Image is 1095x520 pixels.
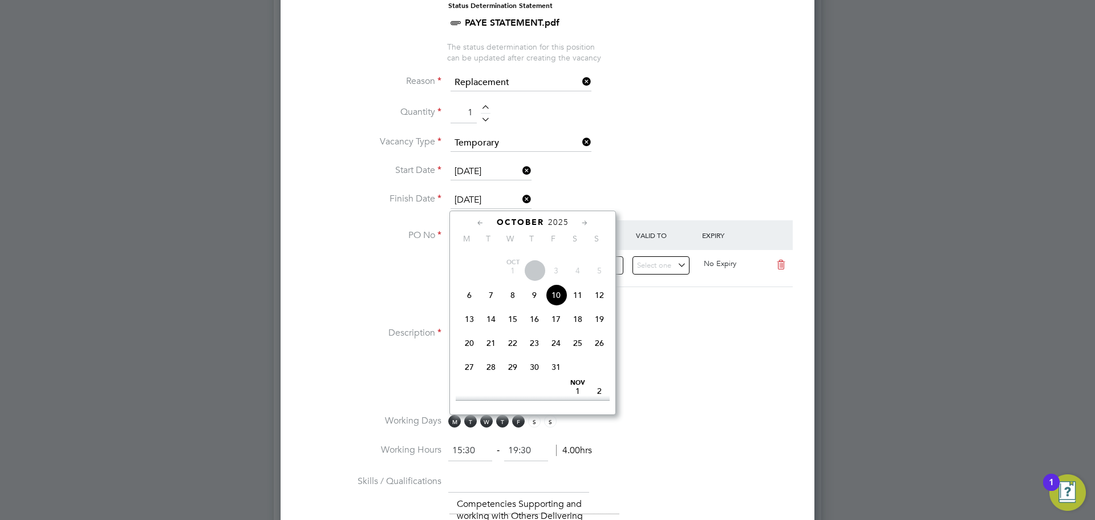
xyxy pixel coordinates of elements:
[480,284,502,306] span: 7
[299,193,441,205] label: Finish Date
[299,75,441,87] label: Reason
[512,415,525,428] span: F
[451,74,591,91] input: Select one
[524,260,545,281] span: 2
[704,259,736,268] span: No Expiry
[564,233,586,244] span: S
[548,217,569,227] span: 2025
[448,441,492,461] input: 08:00
[632,256,690,275] input: Select one
[502,260,524,265] span: Oct
[556,445,592,456] span: 4.00hrs
[545,356,567,378] span: 31
[1049,474,1086,511] button: Open Resource Center, 1 new notification
[465,17,559,28] a: PAYE STATEMENT.pdf
[464,415,477,428] span: T
[544,415,557,428] span: S
[299,327,441,339] label: Description
[502,284,524,306] span: 8
[542,233,564,244] span: F
[451,192,532,209] input: Select one
[299,106,441,118] label: Quantity
[524,308,545,330] span: 16
[567,380,589,402] span: 1
[299,415,441,427] label: Working Days
[456,233,477,244] span: M
[477,233,499,244] span: T
[589,284,610,306] span: 12
[502,356,524,378] span: 29
[567,380,589,386] span: Nov
[299,229,441,241] label: PO No
[459,332,480,354] span: 20
[499,233,521,244] span: W
[699,225,766,245] div: Expiry
[447,42,601,62] span: The status determination for this position can be updated after creating the vacancy
[589,308,610,330] span: 19
[589,260,610,281] span: 5
[496,415,509,428] span: T
[504,441,548,461] input: 17:00
[480,356,502,378] span: 28
[528,415,541,428] span: S
[480,308,502,330] span: 14
[497,217,544,227] span: October
[459,284,480,306] span: 6
[502,260,524,281] span: 1
[1049,482,1054,497] div: 1
[589,332,610,354] span: 26
[567,260,589,281] span: 4
[448,2,553,10] strong: Status Determination Statement
[459,308,480,330] span: 13
[545,284,567,306] span: 10
[521,233,542,244] span: T
[524,284,545,306] span: 9
[567,284,589,306] span: 11
[299,136,441,148] label: Vacancy Type
[448,415,461,428] span: M
[567,332,589,354] span: 25
[633,225,700,245] div: Valid To
[451,163,532,180] input: Select one
[494,445,502,456] span: ‐
[299,444,441,456] label: Working Hours
[459,356,480,378] span: 27
[502,308,524,330] span: 15
[451,135,591,152] input: Select one
[589,380,610,402] span: 2
[524,356,545,378] span: 30
[524,332,545,354] span: 23
[545,332,567,354] span: 24
[480,332,502,354] span: 21
[545,260,567,281] span: 3
[299,475,441,487] label: Skills / Qualifications
[480,415,493,428] span: W
[502,332,524,354] span: 22
[586,233,607,244] span: S
[567,308,589,330] span: 18
[545,308,567,330] span: 17
[299,164,441,176] label: Start Date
